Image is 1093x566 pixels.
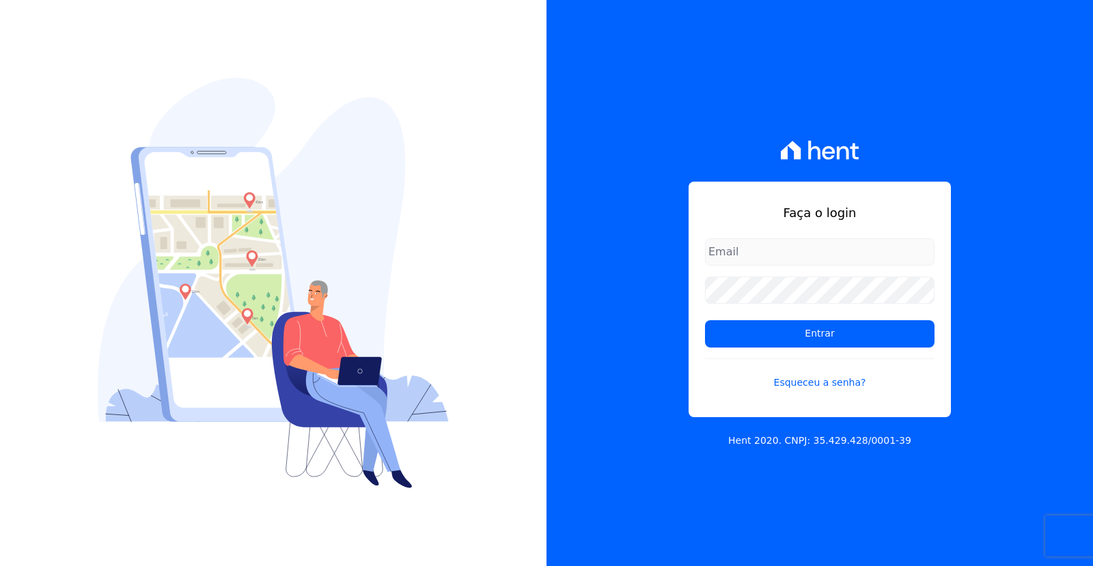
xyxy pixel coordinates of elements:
a: Esqueceu a senha? [705,358,935,390]
input: Entrar [705,320,935,348]
img: Login [98,78,449,488]
h1: Faça o login [705,203,935,222]
p: Hent 2020. CNPJ: 35.429.428/0001-39 [728,434,911,448]
input: Email [705,238,935,266]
